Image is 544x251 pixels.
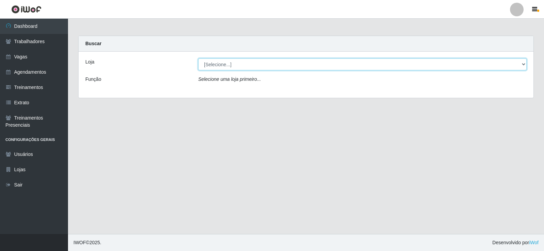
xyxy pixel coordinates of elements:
[198,76,261,82] i: Selecione uma loja primeiro...
[85,76,101,83] label: Função
[85,58,94,66] label: Loja
[529,240,539,245] a: iWof
[73,240,86,245] span: IWOF
[73,239,101,246] span: © 2025 .
[11,5,41,14] img: CoreUI Logo
[492,239,539,246] span: Desenvolvido por
[85,41,101,46] strong: Buscar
